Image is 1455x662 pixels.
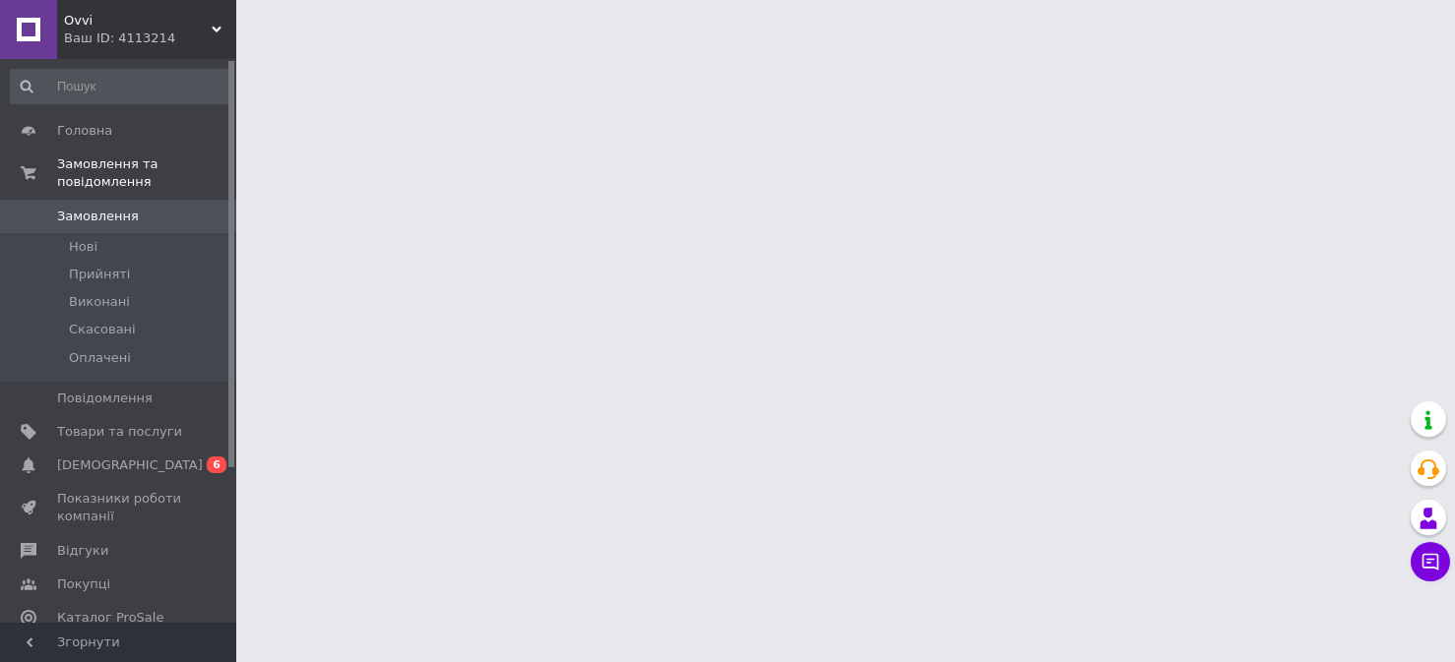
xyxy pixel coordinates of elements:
[57,542,108,560] span: Відгуки
[57,490,182,525] span: Показники роботи компанії
[207,456,226,473] span: 6
[69,293,130,311] span: Виконані
[57,456,203,474] span: [DEMOGRAPHIC_DATA]
[57,208,139,225] span: Замовлення
[57,390,153,407] span: Повідомлення
[57,575,110,593] span: Покупці
[69,349,131,367] span: Оплачені
[64,30,236,47] div: Ваш ID: 4113214
[69,321,136,338] span: Скасовані
[10,69,231,104] input: Пошук
[64,12,212,30] span: Ovvi
[57,423,182,441] span: Товари та послуги
[69,238,97,256] span: Нові
[57,155,236,191] span: Замовлення та повідомлення
[1411,542,1450,581] button: Чат з покупцем
[57,122,112,140] span: Головна
[57,609,163,627] span: Каталог ProSale
[69,266,130,283] span: Прийняті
